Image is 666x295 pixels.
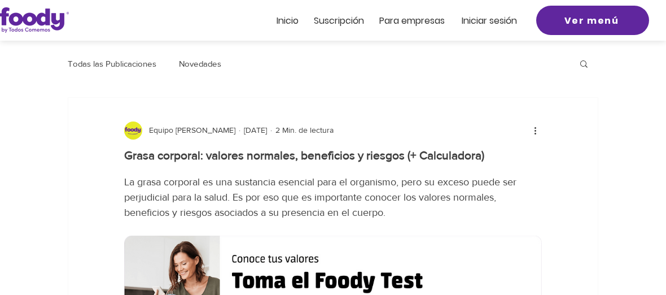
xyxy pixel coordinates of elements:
iframe: Messagebird Livechat Widget [601,229,655,284]
h1: Grasa corporal: valores normales, beneficios y riesgos (+ Calculadora) [124,147,542,163]
span: ra empresas [390,14,445,27]
a: Suscripción [314,16,364,25]
a: Iniciar sesión [462,16,517,25]
span: Inicio [277,14,299,27]
span: 2 Min. de lectura [275,125,334,135]
a: Inicio [277,16,299,25]
span: Suscripción [314,14,364,27]
a: Ver menú [536,6,649,35]
span: La grasa corporal es una sustancia esencial para el organismo, pero su exceso puede ser perjudici... [124,176,519,218]
a: Todas las Publicaciones [68,58,156,70]
span: Ver menú [564,14,619,28]
a: Para empresas [379,16,445,25]
span: Pa [379,14,390,27]
nav: Blog [66,41,567,86]
span: 29 mar 2023 [244,125,267,135]
button: Más acciones [528,124,542,137]
span: Iniciar sesión [462,14,517,27]
a: Novedades [179,58,221,70]
div: Buscar [579,59,589,68]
